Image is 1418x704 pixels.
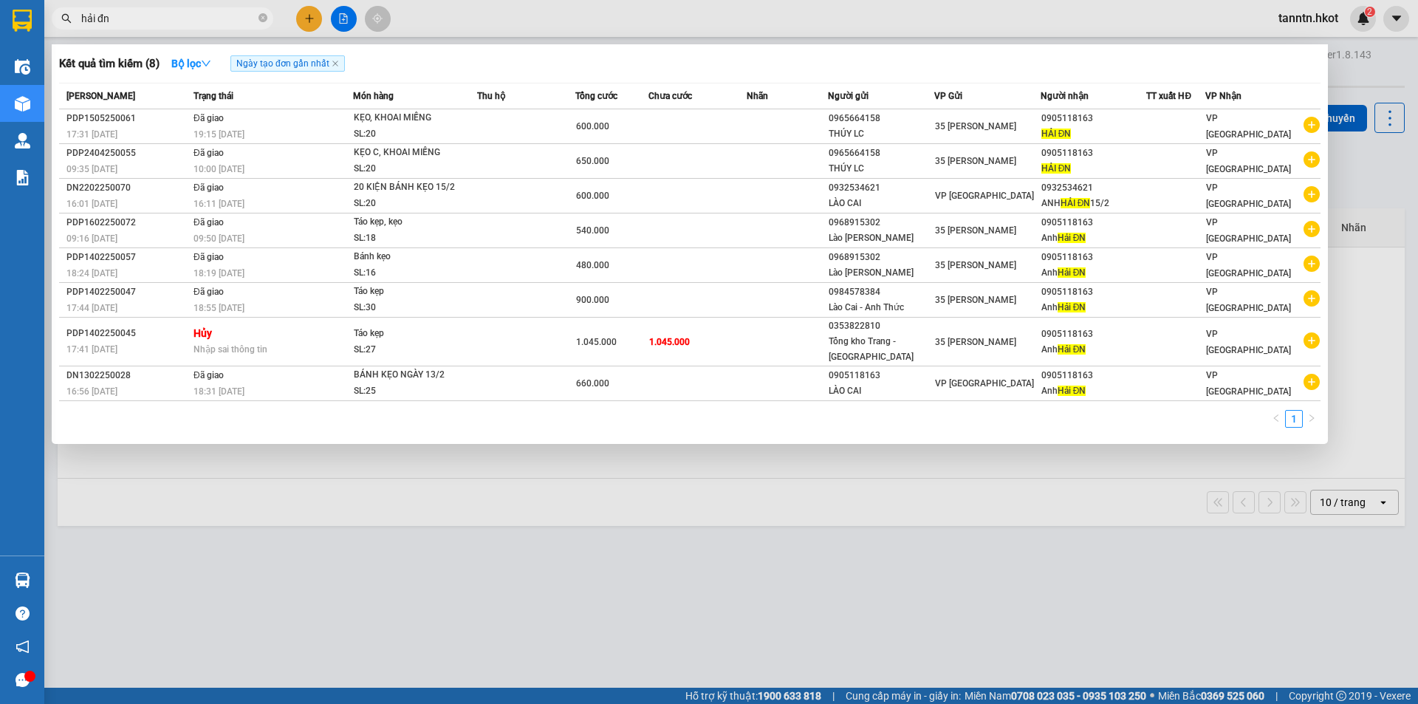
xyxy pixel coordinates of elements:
span: 18:24 [DATE] [66,268,117,278]
div: BÁNH KẸO NGÀY 13/2 [354,367,465,383]
span: Hải ĐN [1058,386,1086,396]
span: Hải ĐN [1058,267,1086,278]
span: Đã giao [193,182,224,193]
div: SL: 20 [354,161,465,177]
span: plus-circle [1304,374,1320,390]
div: 0905118163 [1041,215,1146,230]
div: SL: 18 [354,230,465,247]
div: ANH 15/2 [1041,196,1146,211]
span: search [61,13,72,24]
span: TT xuất HĐ [1146,91,1191,101]
span: VP [GEOGRAPHIC_DATA] [1206,329,1291,355]
span: plus-circle [1304,290,1320,307]
span: HẢI ĐN [1061,198,1091,208]
div: PDP1505250061 [66,111,189,126]
img: warehouse-icon [15,96,30,112]
div: 0968915302 [829,215,934,230]
span: 09:35 [DATE] [66,164,117,174]
div: Táo kẹp [354,326,465,342]
span: 09:16 [DATE] [66,233,117,244]
div: KẸO, KHOAI MIẾNG [354,110,465,126]
span: 10:00 [DATE] [193,164,244,174]
span: 480.000 [576,260,609,270]
div: SL: 30 [354,300,465,316]
span: 600.000 [576,191,609,201]
div: 0932534621 [829,180,934,196]
span: VP [GEOGRAPHIC_DATA] [935,191,1034,201]
span: 17:41 [DATE] [66,344,117,355]
span: 09:50 [DATE] [193,233,244,244]
span: message [16,673,30,687]
div: 0965664158 [829,146,934,161]
span: notification [16,640,30,654]
strong: Bộ lọc [171,58,211,69]
span: 35 [PERSON_NAME] [935,121,1016,131]
div: 0965664158 [829,111,934,126]
span: VP [GEOGRAPHIC_DATA] [1206,252,1291,278]
span: 16:01 [DATE] [66,199,117,209]
img: solution-icon [15,170,30,185]
span: 1.045.000 [649,337,690,347]
span: 600.000 [576,121,609,131]
span: 540.000 [576,225,609,236]
span: 18:31 [DATE] [193,386,244,397]
span: plus-circle [1304,221,1320,237]
div: KẸO C, KHOAI MIẾNG [354,145,465,161]
div: 0984578384 [829,284,934,300]
span: close-circle [258,12,267,26]
div: DN1302250028 [66,368,189,383]
span: plus-circle [1304,332,1320,349]
span: left [1272,414,1281,423]
li: Next Page [1303,410,1321,428]
span: Chưa cước [648,91,692,101]
div: 20 KIỆN BÁNH KẸO 15/2 [354,180,465,196]
div: Bánh kẹo [354,249,465,265]
span: Hải ĐN [1058,302,1086,312]
span: VP Nhận [1205,91,1241,101]
span: 17:44 [DATE] [66,303,117,313]
span: 35 [PERSON_NAME] [935,337,1016,347]
span: 18:19 [DATE] [193,268,244,278]
div: SL: 16 [354,265,465,281]
div: 0905118163 [1041,284,1146,300]
div: 0353822810 [829,318,934,334]
span: plus-circle [1304,256,1320,272]
div: SL: 27 [354,342,465,358]
span: Món hàng [353,91,394,101]
span: 660.000 [576,378,609,389]
span: VP [GEOGRAPHIC_DATA] [935,378,1034,389]
div: 0905118163 [1041,250,1146,265]
span: HẢI ĐN [1041,129,1072,139]
span: Đã giao [193,113,224,123]
span: 35 [PERSON_NAME] [935,295,1016,305]
span: plus-circle [1304,117,1320,133]
div: Táo kẹp [354,284,465,300]
div: 0968915302 [829,250,934,265]
div: Anh [1041,383,1146,399]
span: 16:56 [DATE] [66,386,117,397]
button: left [1267,410,1285,428]
div: Anh [1041,342,1146,358]
span: VP [GEOGRAPHIC_DATA] [1206,370,1291,397]
span: close [332,60,339,67]
span: VP [GEOGRAPHIC_DATA] [1206,217,1291,244]
span: 35 [PERSON_NAME] [935,156,1016,166]
span: Ngày tạo đơn gần nhất [230,55,345,72]
span: plus-circle [1304,186,1320,202]
span: Người nhận [1041,91,1089,101]
li: Previous Page [1267,410,1285,428]
strong: Hủy [193,327,212,339]
input: Tìm tên, số ĐT hoặc mã đơn [81,10,256,27]
div: Táo kẹp, kẹo [354,214,465,230]
span: right [1307,414,1316,423]
div: SL: 20 [354,126,465,143]
div: 0905118163 [1041,111,1146,126]
h3: Kết quả tìm kiếm ( 8 ) [59,56,160,72]
div: THÚY LC [829,126,934,142]
span: plus-circle [1304,151,1320,168]
button: Bộ lọcdown [160,52,223,75]
button: right [1303,410,1321,428]
div: DN2202250070 [66,180,189,196]
div: SL: 25 [354,383,465,400]
div: PDP1602250072 [66,215,189,230]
